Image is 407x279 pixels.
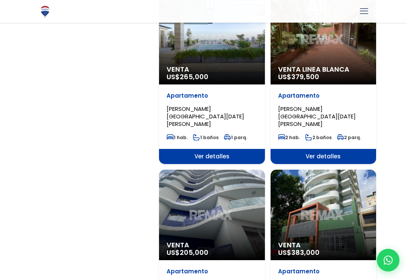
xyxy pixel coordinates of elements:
[167,134,188,141] span: 1 hab.
[305,134,332,141] span: 2 baños
[278,92,369,100] p: Apartamento
[337,134,361,141] span: 2 parq.
[180,248,208,257] span: 205,000
[278,66,369,73] span: Venta Linea Blanca
[278,105,356,128] span: [PERSON_NAME][GEOGRAPHIC_DATA][DATE][PERSON_NAME]
[291,72,319,81] span: 379,500
[193,134,219,141] span: 1 baños
[278,72,319,81] span: US$
[224,134,247,141] span: 1 parq.
[167,268,257,275] p: Apartamento
[167,105,244,128] span: [PERSON_NAME][GEOGRAPHIC_DATA][DATE][PERSON_NAME]
[358,5,370,18] a: mobile menu
[159,149,265,164] span: Ver detalles
[167,72,208,81] span: US$
[278,134,300,141] span: 2 hab.
[278,241,369,249] span: Venta
[38,5,52,18] img: Logo de REMAX
[167,241,257,249] span: Venta
[167,92,257,100] p: Apartamento
[291,248,320,257] span: 383,000
[167,248,208,257] span: US$
[278,248,320,257] span: US$
[167,66,257,73] span: Venta
[180,72,208,81] span: 265,000
[271,149,376,164] span: Ver detalles
[278,268,369,275] p: Apartamento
